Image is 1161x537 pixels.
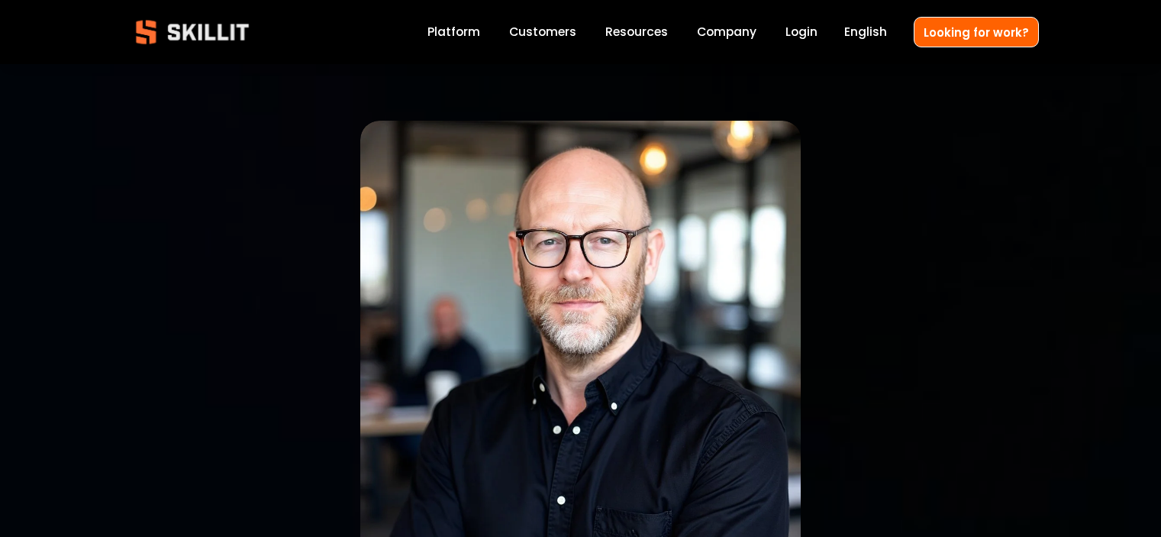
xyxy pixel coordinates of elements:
a: Company [697,22,756,43]
a: Platform [427,22,480,43]
a: Login [785,22,818,43]
span: Resources [605,23,668,40]
a: Looking for work? [914,17,1039,47]
div: language picker [844,22,887,43]
img: Skillit [123,9,262,55]
a: Customers [509,22,576,43]
span: English [844,23,887,40]
a: folder dropdown [605,22,668,43]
